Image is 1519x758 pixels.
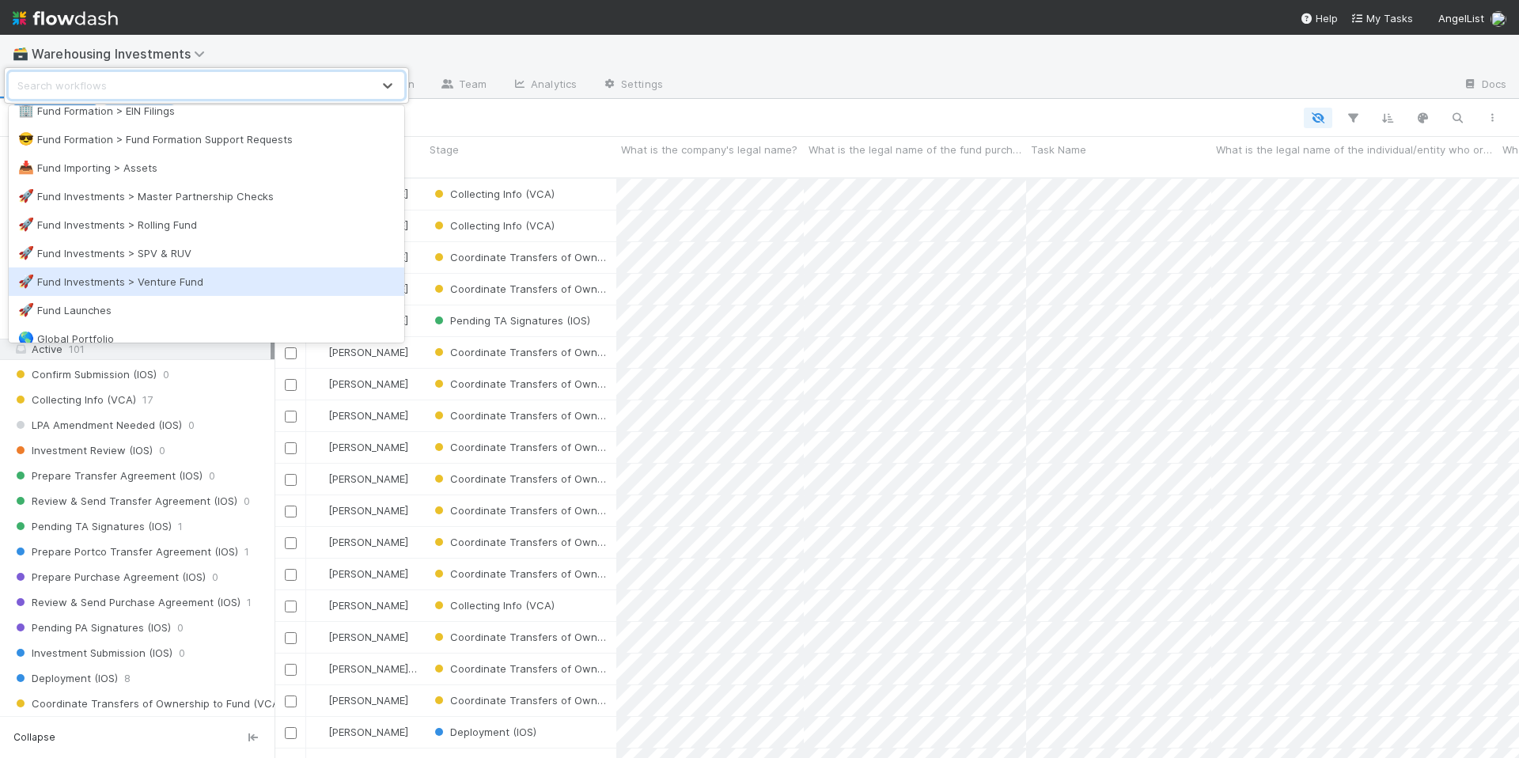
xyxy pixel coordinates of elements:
div: Fund Formation > EIN Filings [18,103,395,119]
div: Search workflows [17,78,107,93]
span: 🚀 [18,275,34,288]
span: 📥 [18,161,34,174]
span: 😎 [18,132,34,146]
span: 🏢 [18,104,34,117]
span: 🚀 [18,189,34,203]
span: 🚀 [18,303,34,316]
div: Fund Investments > Venture Fund [18,274,395,290]
div: Fund Formation > Fund Formation Support Requests [18,131,395,147]
div: Fund Investments > Rolling Fund [18,217,395,233]
div: Fund Importing > Assets [18,160,395,176]
span: 🌎 [18,332,34,345]
div: Fund Investments > Master Partnership Checks [18,188,395,204]
span: 🚀 [18,246,34,260]
div: Fund Investments > SPV & RUV [18,245,395,261]
span: 🚀 [18,218,34,231]
div: Fund Launches [18,302,395,318]
div: Global Portfolio [18,331,395,347]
